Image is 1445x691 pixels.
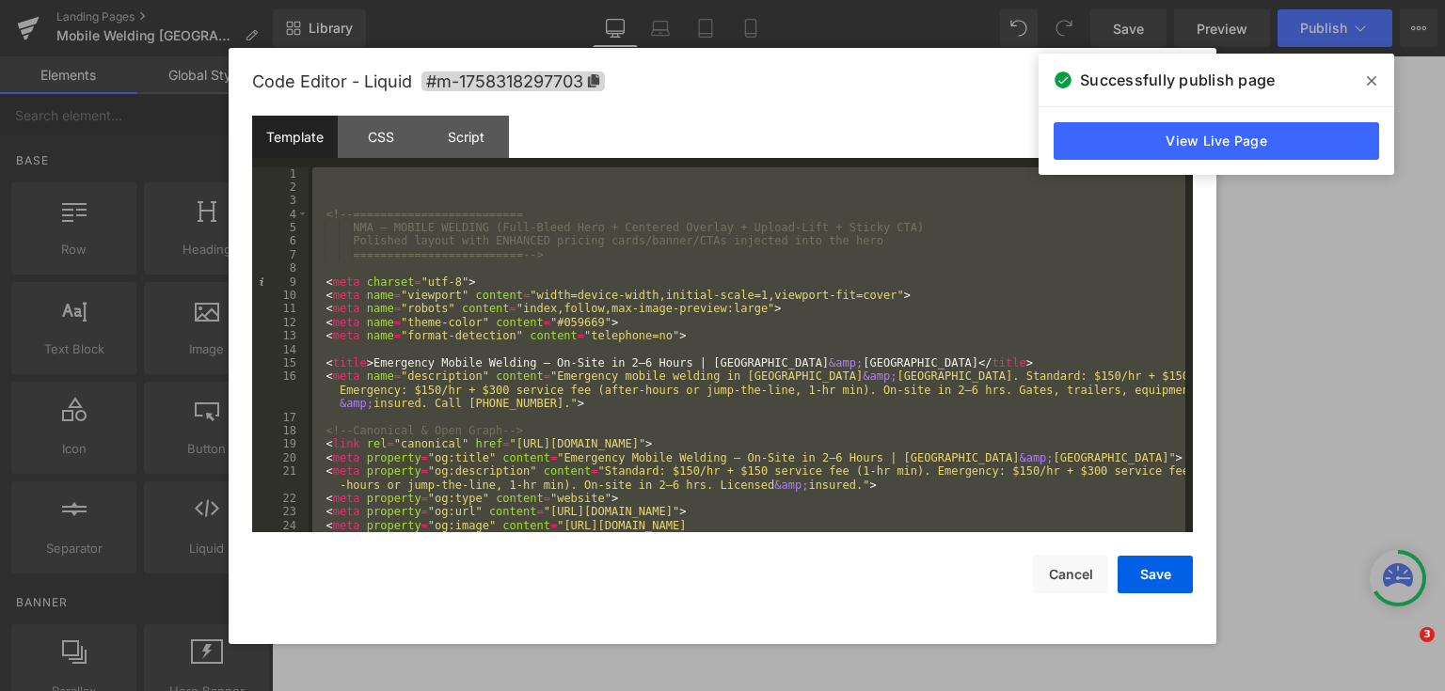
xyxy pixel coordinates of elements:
[338,116,423,158] div: CSS
[252,369,309,410] div: 16
[421,71,605,91] span: Click to copy
[252,275,309,289] div: 9
[252,221,309,234] div: 5
[252,505,309,518] div: 23
[1118,556,1193,593] button: Save
[252,437,309,450] div: 19
[252,356,309,369] div: 15
[252,167,309,181] div: 1
[1033,556,1108,593] button: Cancel
[252,248,309,261] div: 7
[252,492,309,505] div: 22
[252,289,309,302] div: 10
[1381,627,1426,672] iframe: Intercom live chat
[252,343,309,356] div: 14
[252,71,412,91] span: Code Editor - Liquid
[252,519,309,546] div: 24
[252,316,309,329] div: 12
[252,464,309,492] div: 21
[252,261,309,275] div: 8
[252,451,309,464] div: 20
[252,424,309,437] div: 18
[1420,627,1435,642] span: 3
[1054,122,1379,160] a: View Live Page
[252,208,309,221] div: 4
[252,194,309,207] div: 3
[252,302,309,315] div: 11
[1080,69,1275,91] span: Successfully publish page
[423,116,509,158] div: Script
[252,234,309,247] div: 6
[252,329,309,342] div: 13
[252,116,338,158] div: Template
[252,181,309,194] div: 2
[252,411,309,424] div: 17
